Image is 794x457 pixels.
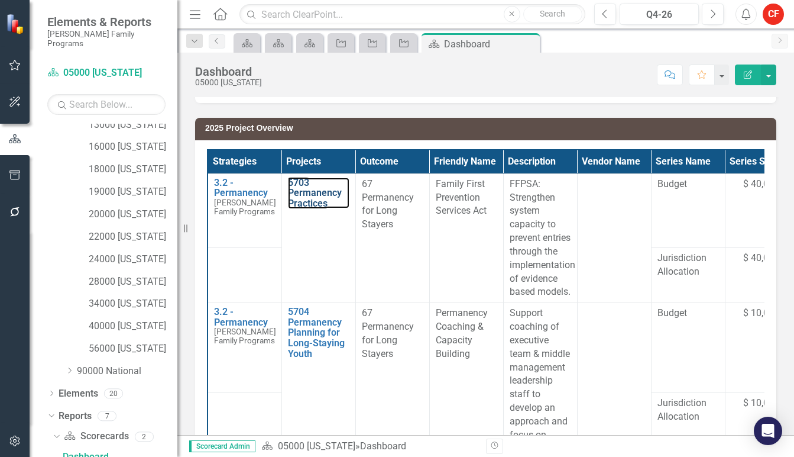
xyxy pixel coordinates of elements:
input: Search ClearPoint... [239,4,585,25]
a: 28000 [US_STATE] [89,275,177,289]
a: Reports [59,410,92,423]
button: Q4-26 [620,4,699,25]
a: 05000 [US_STATE] [278,440,355,452]
td: Double-Click to Edit [355,173,429,303]
div: 20 [104,388,123,398]
span: Elements & Reports [47,15,166,29]
h3: 2025 Project Overview [205,124,770,133]
div: Q4-26 [624,8,695,22]
a: 16000 [US_STATE] [89,140,177,154]
td: Double-Click to Edit [651,247,725,302]
a: 05000 [US_STATE] [47,66,166,80]
td: Double-Click to Edit [651,303,725,392]
div: Dashboard [195,65,262,78]
p: Support coaching of executive team & middle management leadership staff to develop an approach an... [510,307,571,455]
div: Open Intercom Messenger [754,417,782,445]
span: Budget [657,307,719,320]
span: Search [540,9,565,18]
span: Scorecard Admin [189,440,255,452]
span: $ 10,000.00 [743,307,792,320]
a: 24000 [US_STATE] [89,253,177,266]
td: Double-Click to Edit [503,173,577,303]
button: Search [523,6,582,22]
a: 40000 [US_STATE] [89,320,177,333]
span: 67 Permanency for Long Stayers [362,178,414,230]
small: [PERSON_NAME] Family Programs [47,29,166,49]
button: CF [763,4,784,25]
a: Scorecards [64,430,128,443]
div: 2 [135,432,154,442]
span: Family First Prevention Services Act [436,178,487,217]
div: Dashboard [444,37,537,52]
div: » [261,440,477,453]
span: Jurisdiction Allocation [657,397,719,424]
td: Double-Click to Edit [577,173,651,303]
div: Dashboard [360,440,406,452]
a: 22000 [US_STATE] [89,230,177,244]
td: Double-Click to Edit Right Click for Context Menu [208,303,281,392]
td: Double-Click to Edit Right Click for Context Menu [281,173,355,303]
span: Jurisdiction Allocation [657,252,719,279]
td: Double-Click to Edit [429,173,503,303]
a: Elements [59,387,98,401]
span: $ 40,000.00 [743,252,792,265]
td: Double-Click to Edit [651,173,725,247]
span: Budget [657,178,719,191]
span: $ 10,000.00 [743,397,792,410]
span: Permanency Coaching & Capacity Building [436,307,488,359]
span: [PERSON_NAME] Family Programs [214,198,276,216]
td: Double-Click to Edit Right Click for Context Menu [208,173,281,247]
span: 67 Permanency for Long Stayers [362,307,414,359]
span: [PERSON_NAME] Family Programs [214,327,276,345]
div: 05000 [US_STATE] [195,78,262,87]
a: 90000 National [77,365,177,378]
div: 7 [98,411,116,421]
a: 3.2 - Permanency [214,178,276,198]
a: 18000 [US_STATE] [89,163,177,176]
a: 6703 Permanency Practices [288,178,349,209]
a: 56000 [US_STATE] [89,342,177,356]
p: FFPSA: Strengthen system capacity to prevent entries through the implementation of evidence based... [510,178,571,300]
a: 20000 [US_STATE] [89,208,177,221]
a: 13000 [US_STATE] [89,118,177,132]
img: ClearPoint Strategy [6,14,27,34]
span: $ 40,000.00 [743,178,792,191]
a: 19000 [US_STATE] [89,185,177,199]
a: 5704 Permanency Planning for Long-Staying Youth [288,307,349,359]
input: Search Below... [47,94,166,115]
a: 3.2 - Permanency [214,307,276,327]
a: 34000 [US_STATE] [89,297,177,311]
